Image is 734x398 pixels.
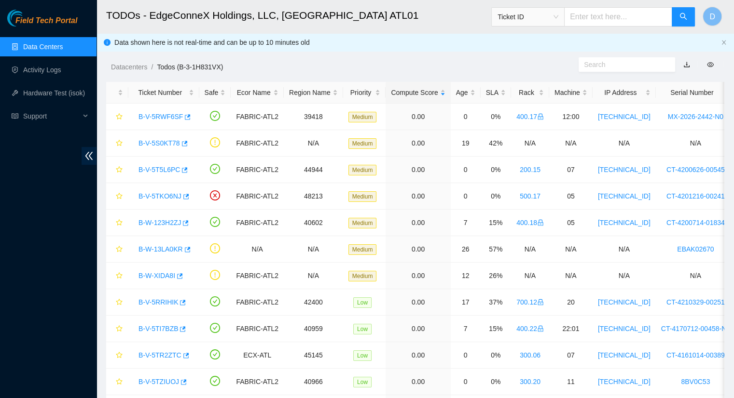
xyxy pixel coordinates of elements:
td: 45145 [284,342,343,369]
td: 05 [549,183,593,210]
a: Activity Logs [23,66,61,74]
a: download [683,61,690,68]
td: N/A [511,236,549,263]
td: FABRIC-ATL2 [231,369,284,395]
span: Low [353,324,372,334]
a: Todos (B-3-1H831VX) [157,63,223,71]
span: D [709,11,715,23]
button: star [111,374,123,389]
button: star [111,162,123,177]
td: 0% [481,157,511,183]
span: Medium [348,244,377,255]
button: star [111,321,123,336]
td: 07 [549,342,593,369]
button: star [111,294,123,310]
td: 0% [481,342,511,369]
span: Low [353,297,372,308]
td: N/A [284,263,343,289]
td: N/A [593,263,656,289]
td: FABRIC-ATL2 [231,157,284,183]
td: 7 [451,316,481,342]
td: 12 [451,263,481,289]
a: B-V-5TR2ZTC [138,351,181,359]
span: star [116,140,123,147]
td: 0.00 [386,130,450,157]
a: 200.15 [520,166,540,173]
span: star [116,166,123,174]
span: star [116,193,123,200]
td: 20 [549,289,593,316]
button: star [111,188,123,204]
td: 40959 [284,316,343,342]
td: N/A [549,236,593,263]
span: star [116,246,123,253]
a: B-W-13LA0KR [138,245,183,253]
span: read [12,113,18,119]
td: N/A [549,130,593,157]
span: lock [537,113,544,120]
span: / [151,63,153,71]
span: exclamation-circle [210,243,220,253]
td: N/A [593,130,656,157]
td: 0 [451,369,481,395]
span: Medium [348,112,377,122]
button: star [111,135,123,151]
span: star [116,325,123,333]
span: close [721,40,727,45]
a: [TECHNICAL_ID] [598,325,651,332]
a: CT-4170712-00458-N1 [661,325,730,332]
span: Low [353,350,372,361]
td: FABRIC-ATL2 [231,183,284,210]
input: Search [584,59,662,70]
span: search [679,13,687,22]
span: lock [537,299,544,305]
td: FABRIC-ATL2 [231,316,284,342]
a: 700.12lock [516,298,544,306]
td: 0 [451,157,481,183]
td: 0 [451,183,481,210]
a: [TECHNICAL_ID] [598,113,651,120]
span: exclamation-circle [210,270,220,280]
td: 0.00 [386,104,450,130]
a: 500.17 [520,192,540,200]
td: 39418 [284,104,343,130]
a: B-V-5RWF6SF [138,113,183,120]
td: N/A [511,130,549,157]
span: Medium [348,271,377,281]
td: 7 [451,210,481,236]
td: 42% [481,130,511,157]
td: N/A [593,236,656,263]
td: N/A [549,263,593,289]
td: 0% [481,183,511,210]
input: Enter text here... [564,7,672,27]
td: 42400 [284,289,343,316]
button: D [703,7,722,26]
td: 0.00 [386,183,450,210]
a: Hardware Test (isok) [23,89,85,97]
a: MX-2026-2442-N0 [668,113,723,120]
a: 300.20 [520,378,540,385]
span: Medium [348,218,377,228]
td: 37% [481,289,511,316]
span: star [116,113,123,121]
td: 11 [549,369,593,395]
a: [TECHNICAL_ID] [598,351,651,359]
button: close [721,40,727,46]
a: B-V-5RRIHIK [138,298,178,306]
td: 57% [481,236,511,263]
button: star [111,109,123,124]
button: star [111,268,123,283]
span: Medium [348,165,377,175]
td: 0.00 [386,236,450,263]
td: 05 [549,210,593,236]
a: CT-4200714-01834 [666,219,725,226]
td: 0.00 [386,316,450,342]
td: FABRIC-ATL2 [231,104,284,130]
td: 0% [481,369,511,395]
a: B-W-123H2ZJ [138,219,181,226]
td: FABRIC-ATL2 [231,289,284,316]
a: Datacenters [111,63,147,71]
td: 07 [549,157,593,183]
span: Low [353,377,372,387]
a: CT-4201216-00241 [666,192,725,200]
